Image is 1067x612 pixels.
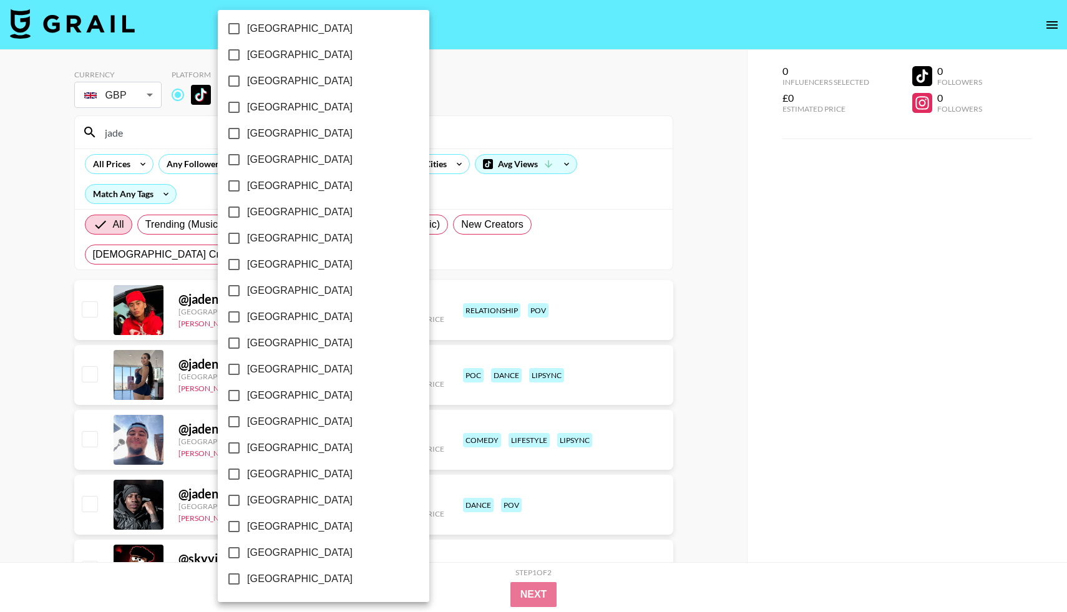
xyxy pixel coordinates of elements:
[247,178,353,193] span: [GEOGRAPHIC_DATA]
[247,74,353,89] span: [GEOGRAPHIC_DATA]
[247,362,353,377] span: [GEOGRAPHIC_DATA]
[247,493,353,508] span: [GEOGRAPHIC_DATA]
[247,309,353,324] span: [GEOGRAPHIC_DATA]
[247,231,353,246] span: [GEOGRAPHIC_DATA]
[247,388,353,403] span: [GEOGRAPHIC_DATA]
[247,283,353,298] span: [GEOGRAPHIC_DATA]
[247,21,353,36] span: [GEOGRAPHIC_DATA]
[247,545,353,560] span: [GEOGRAPHIC_DATA]
[247,47,353,62] span: [GEOGRAPHIC_DATA]
[247,126,353,141] span: [GEOGRAPHIC_DATA]
[247,519,353,534] span: [GEOGRAPHIC_DATA]
[247,414,353,429] span: [GEOGRAPHIC_DATA]
[247,152,353,167] span: [GEOGRAPHIC_DATA]
[247,336,353,351] span: [GEOGRAPHIC_DATA]
[247,571,353,586] span: [GEOGRAPHIC_DATA]
[247,100,353,115] span: [GEOGRAPHIC_DATA]
[247,205,353,220] span: [GEOGRAPHIC_DATA]
[247,257,353,272] span: [GEOGRAPHIC_DATA]
[247,467,353,482] span: [GEOGRAPHIC_DATA]
[247,440,353,455] span: [GEOGRAPHIC_DATA]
